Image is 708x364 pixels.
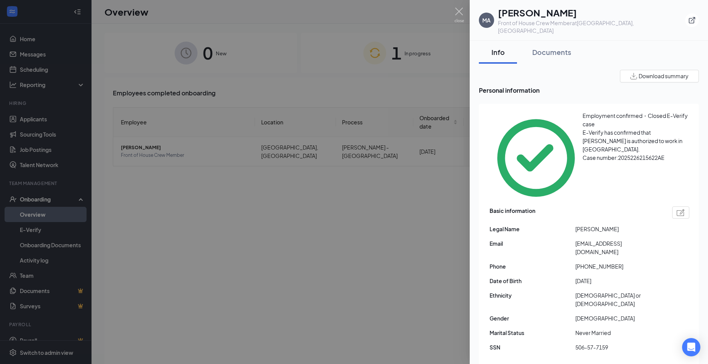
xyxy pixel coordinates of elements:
[575,291,661,308] span: [DEMOGRAPHIC_DATA] or [DEMOGRAPHIC_DATA]
[498,19,685,34] div: Front of House Crew Member at [GEOGRAPHIC_DATA], [GEOGRAPHIC_DATA]
[490,111,583,205] svg: CheckmarkCircle
[639,72,689,80] span: Download summary
[490,206,535,219] span: Basic information
[583,112,688,127] span: Employment confirmed・Closed E-Verify case
[490,239,575,248] span: Email
[575,314,661,322] span: [DEMOGRAPHIC_DATA]
[490,225,575,233] span: Legal Name
[490,329,575,337] span: Marital Status
[583,129,682,153] span: E-Verify has confirmed that [PERSON_NAME] is authorized to work in [GEOGRAPHIC_DATA].
[575,277,661,285] span: [DATE]
[620,70,699,82] button: Download summary
[575,225,661,233] span: [PERSON_NAME]
[490,277,575,285] span: Date of Birth
[532,47,571,57] div: Documents
[479,85,699,95] span: Personal information
[490,314,575,322] span: Gender
[486,47,509,57] div: Info
[688,16,696,24] svg: ExternalLink
[575,329,661,337] span: Never Married
[575,343,661,351] span: 506-57-7159
[482,16,491,24] div: MA
[685,13,699,27] button: ExternalLink
[490,262,575,271] span: Phone
[575,239,661,256] span: [EMAIL_ADDRESS][DOMAIN_NAME]
[490,343,575,351] span: SSN
[682,338,700,356] div: Open Intercom Messenger
[575,262,661,271] span: [PHONE_NUMBER]
[498,6,685,19] h1: [PERSON_NAME]
[583,154,665,161] span: Case number: 2025226215622AE
[490,291,575,300] span: Ethnicity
